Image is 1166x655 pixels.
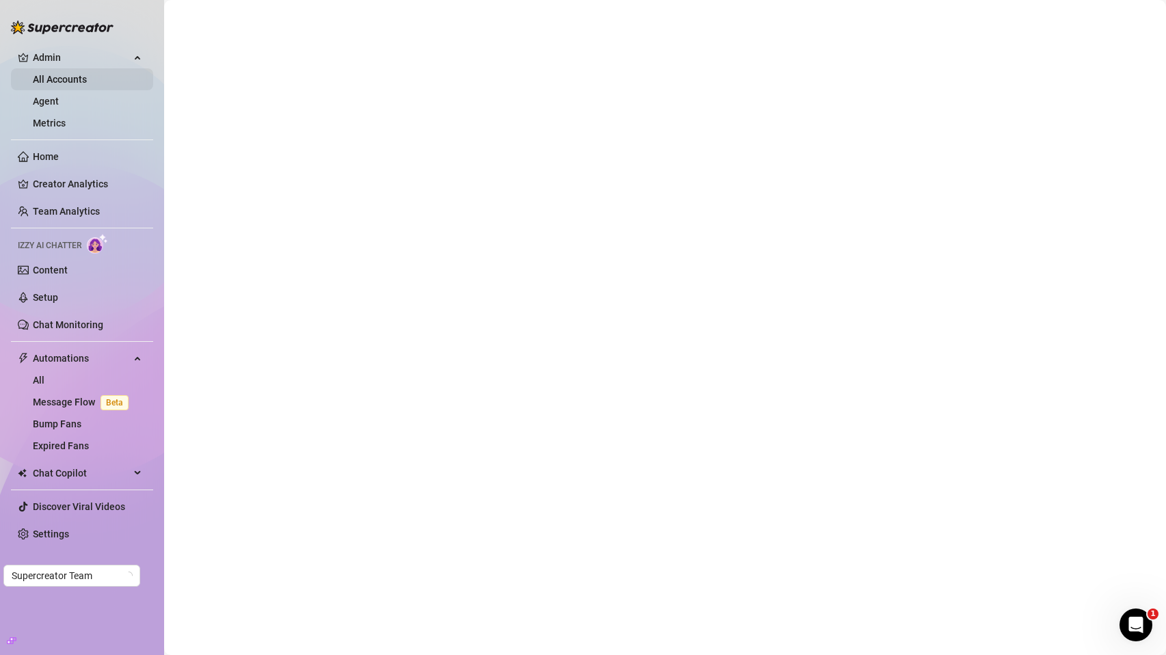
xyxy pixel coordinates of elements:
a: Metrics [33,118,66,129]
a: Agent [33,96,59,107]
span: thunderbolt [18,353,29,364]
a: Bump Fans [33,418,81,429]
a: All Accounts [33,74,87,85]
span: Chat Copilot [33,462,130,484]
span: build [7,636,16,645]
img: Chat Copilot [18,468,27,478]
a: Settings [33,529,69,539]
span: crown [18,52,29,63]
a: Team Analytics [33,206,100,217]
span: loading [124,572,133,580]
img: logo-BBDzfeDw.svg [11,21,114,34]
a: Content [33,265,68,276]
span: Automations [33,347,130,369]
span: 1 [1148,609,1158,619]
a: Chat Monitoring [33,319,103,330]
a: Creator Analytics [33,173,142,195]
iframe: Intercom live chat [1119,609,1152,641]
a: Home [33,151,59,162]
a: All [33,375,44,386]
span: Izzy AI Chatter [18,239,81,252]
span: Beta [101,395,129,410]
a: Message FlowBeta [33,397,134,407]
a: Setup [33,292,58,303]
img: AI Chatter [87,234,108,254]
a: Discover Viral Videos [33,501,125,512]
a: Expired Fans [33,440,89,451]
span: Supercreator Team [12,565,132,586]
span: Admin [33,46,130,68]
